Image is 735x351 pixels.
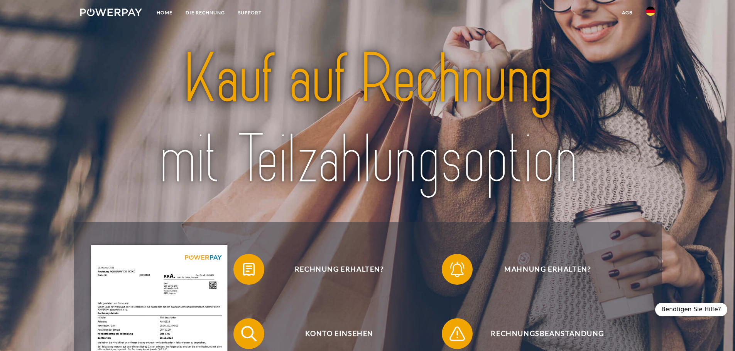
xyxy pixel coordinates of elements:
button: Konto einsehen [233,318,434,349]
a: DIE RECHNUNG [179,6,231,20]
a: SUPPORT [231,6,268,20]
span: Konto einsehen [245,318,434,349]
span: Rechnung erhalten? [245,254,434,285]
span: Mahnung erhalten? [453,254,642,285]
button: Mahnung erhalten? [442,254,642,285]
img: title-powerpay_de.svg [108,35,627,204]
div: Benötigen Sie Hilfe? [655,303,727,316]
img: de [646,7,655,16]
img: qb_search.svg [239,324,259,343]
img: qb_bell.svg [448,260,467,279]
img: logo-powerpay-white.svg [80,8,142,16]
img: qb_warning.svg [448,324,467,343]
button: Rechnungsbeanstandung [442,318,642,349]
button: Rechnung erhalten? [233,254,434,285]
a: Home [150,6,179,20]
span: Rechnungsbeanstandung [453,318,642,349]
img: qb_bill.svg [239,260,259,279]
a: agb [615,6,639,20]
